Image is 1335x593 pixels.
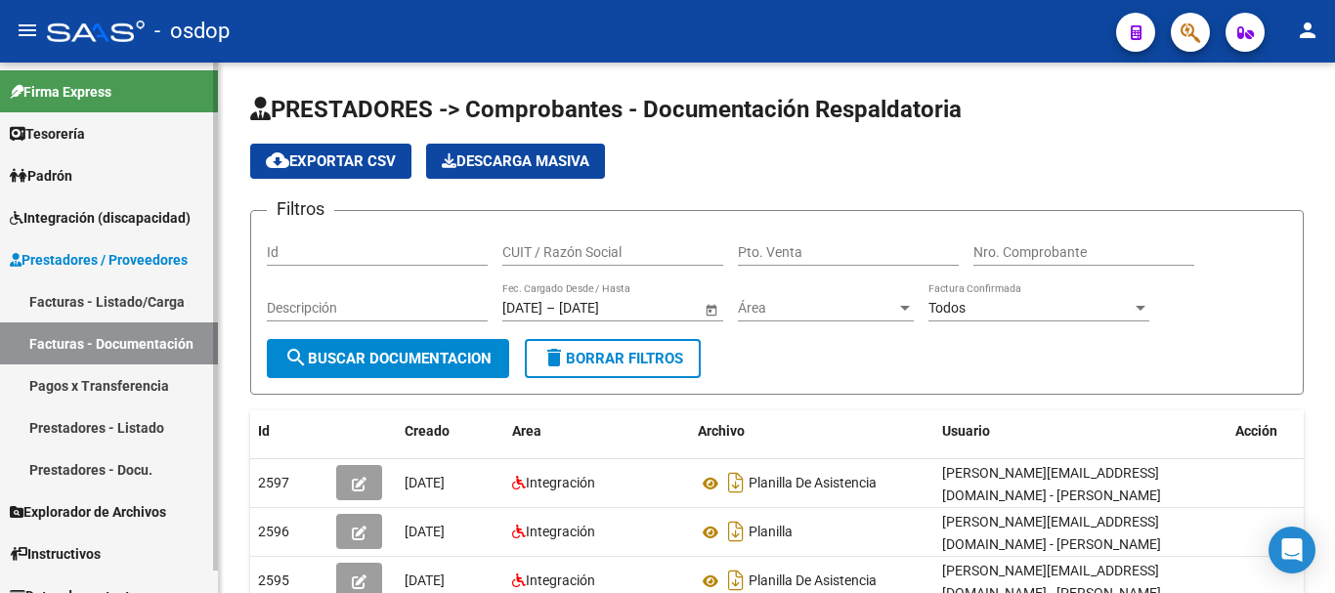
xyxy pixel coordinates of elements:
[546,300,555,317] span: –
[258,524,289,539] span: 2596
[526,572,595,588] span: Integración
[701,299,721,319] button: Open calendar
[10,81,111,103] span: Firma Express
[1296,19,1319,42] mat-icon: person
[690,410,934,452] datatable-header-cell: Archivo
[405,475,445,490] span: [DATE]
[738,300,896,317] span: Área
[10,207,191,229] span: Integración (discapacidad)
[10,249,188,271] span: Prestadores / Proveedores
[723,516,749,547] i: Descargar documento
[749,525,793,540] span: Planilla
[405,572,445,588] span: [DATE]
[10,543,101,565] span: Instructivos
[1235,423,1277,439] span: Acción
[542,350,683,367] span: Borrar Filtros
[10,123,85,145] span: Tesorería
[10,501,166,523] span: Explorador de Archivos
[1227,410,1325,452] datatable-header-cell: Acción
[698,423,745,439] span: Archivo
[266,152,396,170] span: Exportar CSV
[258,423,270,439] span: Id
[16,19,39,42] mat-icon: menu
[258,572,289,588] span: 2595
[526,524,595,539] span: Integración
[426,144,605,179] app-download-masive: Descarga masiva de comprobantes (adjuntos)
[526,475,595,490] span: Integración
[426,144,605,179] button: Descarga Masiva
[267,195,334,223] h3: Filtros
[284,350,492,367] span: Buscar Documentacion
[442,152,589,170] span: Descarga Masiva
[250,96,962,123] span: PRESTADORES -> Comprobantes - Documentación Respaldatoria
[942,423,990,439] span: Usuario
[934,410,1227,452] datatable-header-cell: Usuario
[258,475,289,490] span: 2597
[559,300,655,317] input: End date
[542,346,566,369] mat-icon: delete
[267,339,509,378] button: Buscar Documentacion
[250,410,328,452] datatable-header-cell: Id
[284,346,308,369] mat-icon: search
[397,410,504,452] datatable-header-cell: Creado
[266,148,289,172] mat-icon: cloud_download
[928,300,966,316] span: Todos
[723,467,749,498] i: Descargar documento
[942,514,1161,552] span: [PERSON_NAME][EMAIL_ADDRESS][DOMAIN_NAME] - [PERSON_NAME]
[502,300,542,317] input: Start date
[405,423,450,439] span: Creado
[504,410,690,452] datatable-header-cell: Area
[749,476,877,491] span: Planilla De Asistencia
[405,524,445,539] span: [DATE]
[525,339,701,378] button: Borrar Filtros
[10,165,72,187] span: Padrón
[250,144,411,179] button: Exportar CSV
[512,423,541,439] span: Area
[1269,527,1315,573] div: Open Intercom Messenger
[942,465,1161,503] span: [PERSON_NAME][EMAIL_ADDRESS][DOMAIN_NAME] - [PERSON_NAME]
[749,573,877,589] span: Planilla De Asistencia
[154,10,230,53] span: - osdop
